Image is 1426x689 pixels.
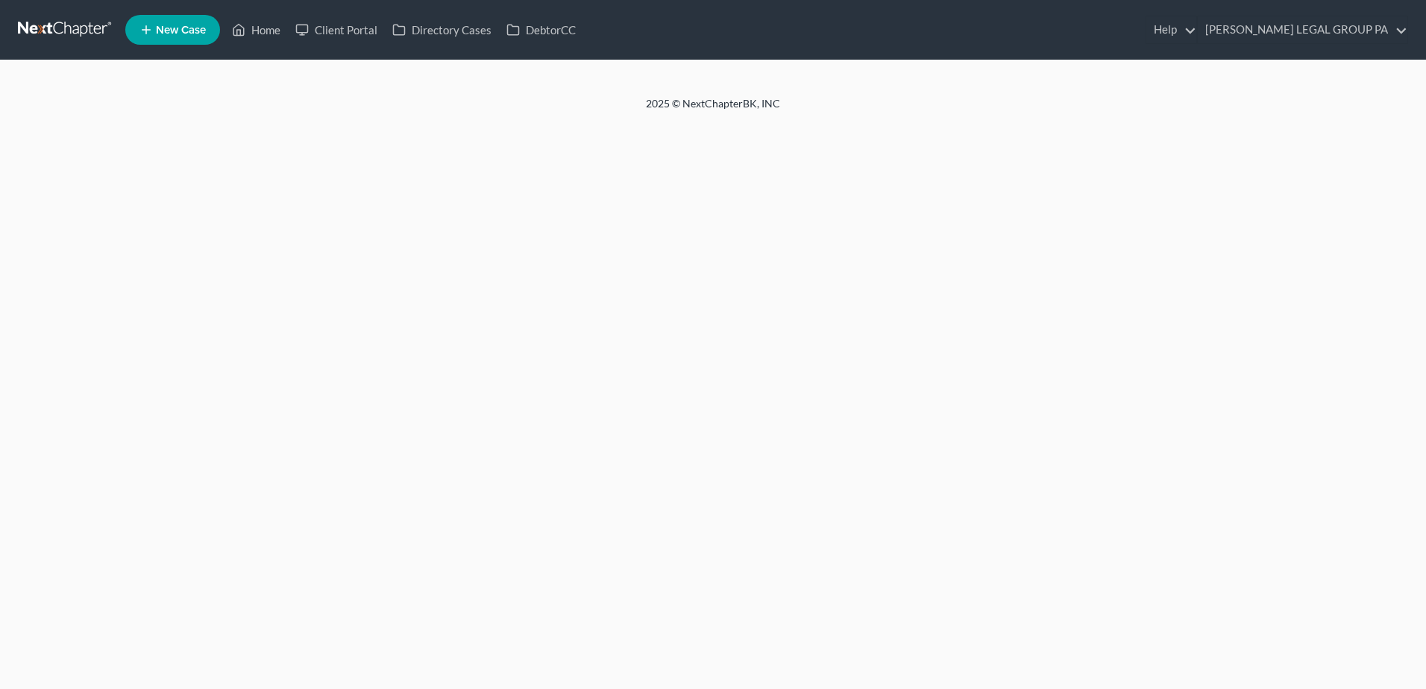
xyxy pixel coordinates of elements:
new-legal-case-button: New Case [125,15,220,45]
a: Home [224,16,288,43]
a: Directory Cases [385,16,499,43]
a: [PERSON_NAME] LEGAL GROUP PA [1198,16,1407,43]
a: DebtorCC [499,16,583,43]
a: Client Portal [288,16,385,43]
div: 2025 © NextChapterBK, INC [288,96,1138,123]
a: Help [1146,16,1196,43]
